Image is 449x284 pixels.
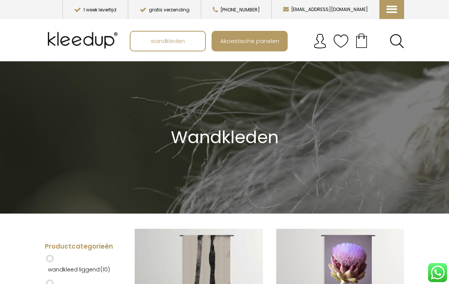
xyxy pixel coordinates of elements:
[48,263,110,276] label: wandkleed liggend
[333,34,349,49] img: verlanglijstje.svg
[216,34,283,48] span: Akoestische panelen
[146,34,189,48] span: wandkleden
[45,242,117,251] h4: Productcategorieën
[212,32,287,51] a: Akoestische panelen
[100,266,110,273] span: (10)
[130,31,410,51] nav: Main menu
[349,31,374,50] a: Your cart
[45,25,123,56] img: Kleedup
[390,34,404,48] a: Search
[312,34,328,49] img: account.svg
[171,125,279,149] span: Wandkleden
[131,32,205,51] a: wandkleden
